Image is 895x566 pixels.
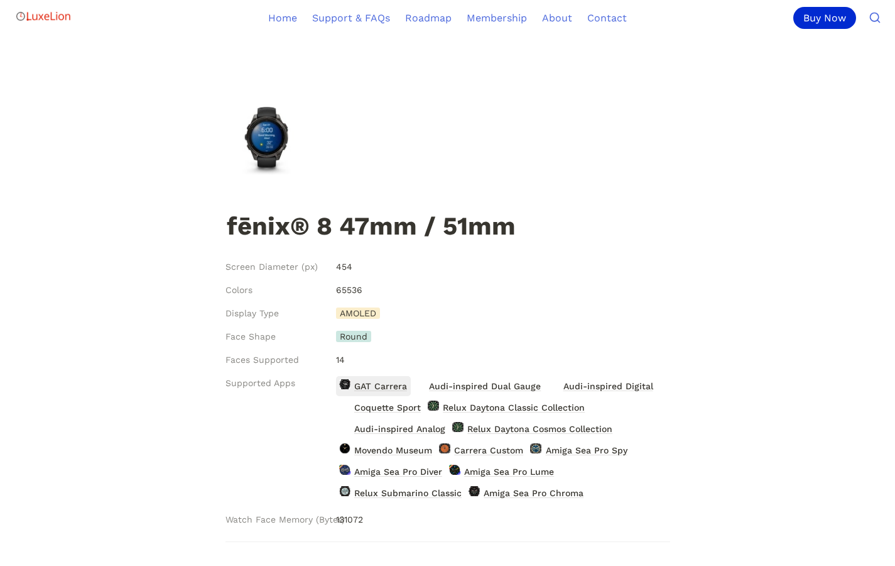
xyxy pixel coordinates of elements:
[442,399,586,416] span: Relux Daytona Classic Collection
[336,440,436,460] a: Movendo MuseumMovendo Museum
[530,443,541,453] img: Amiga Sea Pro Spy
[331,255,670,279] div: 454
[545,376,656,396] a: Audi-inspired DigitalAudi-inspired Digital
[225,213,670,243] h1: fēnix® 8 47mm / 51mm
[545,442,629,458] span: Amiga Sea Pro Spy
[225,353,299,367] span: Faces Supported
[336,419,449,439] a: Audi-inspired AnalogAudi-inspired Analog
[482,485,585,501] span: Amiga Sea Pro Chroma
[548,379,559,389] img: Audi-inspired Digital
[225,284,252,297] span: Colors
[466,421,614,437] span: Relux Daytona Cosmos Collection
[15,4,72,29] img: Logo
[562,378,654,394] span: Audi-inspired Digital
[463,463,555,480] span: Amiga Sea Pro Lume
[331,508,670,531] div: 131072
[336,397,425,418] a: Coquette SportCoquette Sport
[465,483,587,503] a: Amiga Sea Pro ChromaAmiga Sea Pro Chroma
[353,442,433,458] span: Movendo Museum
[439,443,450,453] img: Carrera Custom
[225,330,276,343] span: Face Shape
[527,440,631,460] a: Amiga Sea Pro SpyAmiga Sea Pro Spy
[353,485,463,501] span: Relux Submarino Classic
[446,462,558,482] a: Amiga Sea Pro LumeAmiga Sea Pro Lume
[449,419,616,439] a: Relux Daytona Cosmos CollectionRelux Daytona Cosmos Collection
[225,377,295,390] span: Supported Apps
[336,376,411,396] a: GAT CarreraGAT Carrera
[225,260,318,274] span: Screen Diameter (px)
[339,465,350,475] img: Amiga Sea Pro Diver
[793,7,861,29] a: Buy Now
[414,379,425,389] img: Audi-inspired Dual Gauge
[411,376,545,396] a: Audi-inspired Dual GaugeAudi-inspired Dual Gauge
[353,378,408,394] span: GAT Carrera
[452,422,464,432] img: Relux Daytona Cosmos Collection
[336,483,465,503] a: Relux Submarino ClassicRelux Submarino Classic
[793,7,856,29] div: Buy Now
[449,465,460,475] img: Amiga Sea Pro Lume
[225,513,345,526] span: Watch Face Memory (Bytes)
[336,308,380,319] span: AMOLED
[469,486,480,496] img: Amiga Sea Pro Chroma
[225,307,279,320] span: Display Type
[339,401,350,411] img: Coquette Sport
[336,462,446,482] a: Amiga Sea Pro DiverAmiga Sea Pro Diver
[425,397,589,418] a: Relux Daytona Classic CollectionRelux Daytona Classic Collection
[453,442,524,458] span: Carrera Custom
[353,399,422,416] span: Coquette Sport
[339,486,350,496] img: Relux Submarino Classic
[339,443,350,453] img: Movendo Museum
[353,463,443,480] span: Amiga Sea Pro Diver
[428,401,439,411] img: Relux Daytona Classic Collection
[353,421,447,437] span: Audi-inspired Analog
[436,440,527,460] a: Carrera CustomCarrera Custom
[339,379,350,389] img: GAT Carrera
[428,378,542,394] span: Audi-inspired Dual Gauge
[339,422,350,432] img: Audi-inspired Analog
[336,331,371,342] span: Round
[331,348,670,372] div: 14
[227,102,306,180] img: fēnix® 8 47mm / 51mm
[331,279,670,302] div: 65536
